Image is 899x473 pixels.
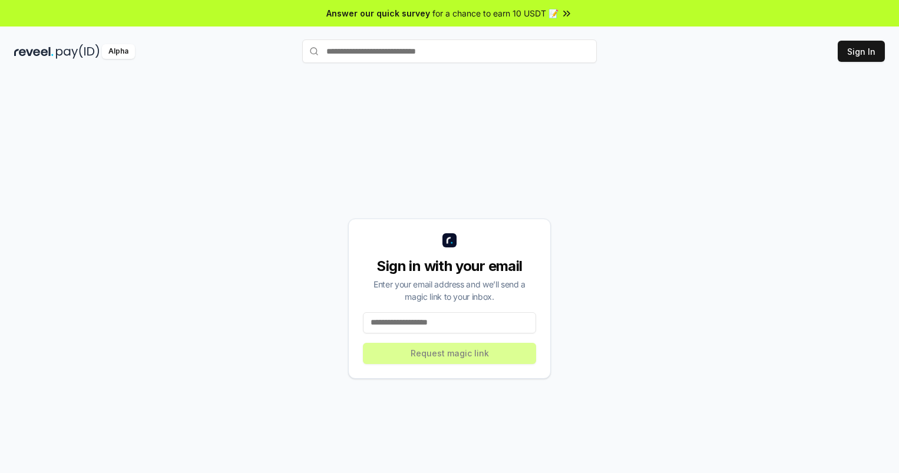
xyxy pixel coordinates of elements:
img: pay_id [56,44,100,59]
button: Sign In [838,41,885,62]
div: Sign in with your email [363,257,536,276]
div: Enter your email address and we’ll send a magic link to your inbox. [363,278,536,303]
span: for a chance to earn 10 USDT 📝 [432,7,558,19]
span: Answer our quick survey [326,7,430,19]
div: Alpha [102,44,135,59]
img: logo_small [442,233,457,247]
img: reveel_dark [14,44,54,59]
